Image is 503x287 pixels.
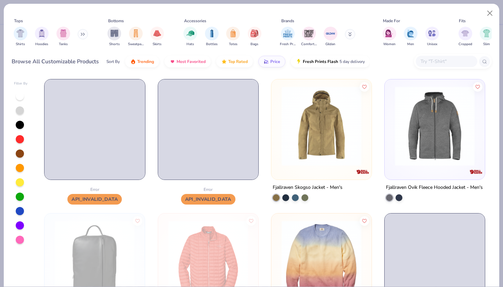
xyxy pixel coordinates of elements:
[38,29,46,37] img: Hoodies Image
[248,27,261,47] button: filter button
[153,29,161,37] img: Skirts Image
[14,27,27,47] button: filter button
[469,165,483,179] img: Fjallraven logo
[205,27,219,47] div: filter for Bottles
[35,27,49,47] button: filter button
[303,59,338,64] span: Fresh Prints Flash
[60,29,67,37] img: Tanks Image
[221,59,227,64] img: TopRated.gif
[304,28,314,39] img: Comfort Colors Image
[480,27,493,47] button: filter button
[281,18,294,24] div: Brands
[407,42,414,47] span: Men
[177,59,206,64] span: Most Favorited
[35,27,49,47] div: filter for Hoodies
[407,29,414,37] img: Men Image
[208,29,216,37] img: Bottles Image
[459,18,466,24] div: Fits
[360,216,369,226] button: Like
[130,59,136,64] img: trending.gif
[356,165,370,179] img: Fjallraven logo
[383,42,396,47] span: Women
[12,57,99,66] div: Browse All Customizable Products
[383,18,400,24] div: Made For
[360,82,369,91] button: Like
[158,187,259,192] div: Error
[459,42,472,47] span: Cropped
[186,42,194,47] span: Hats
[107,27,121,47] div: filter for Shorts
[483,7,496,20] button: Close
[301,42,317,47] span: Comfort Colors
[216,56,253,67] button: Top Rated
[258,56,285,67] button: Price
[391,86,478,166] img: 5335d5f3-0d51-4d99-a8ca-6214b4b772f1
[404,27,417,47] div: filter for Men
[170,59,175,64] img: most_fav.gif
[206,42,218,47] span: Bottles
[325,28,336,39] img: Gildan Image
[420,57,473,65] input: Try "T-Shirt"
[425,27,439,47] button: filter button
[132,29,140,37] img: Sweatpants Image
[250,42,258,47] span: Bags
[14,18,23,24] div: Tops
[125,56,159,67] button: Trending
[280,42,296,47] span: Fresh Prints
[483,42,490,47] span: Slim
[461,29,469,37] img: Cropped Image
[56,27,70,47] button: filter button
[128,42,144,47] span: Sweatpants
[459,27,472,47] div: filter for Cropped
[67,194,122,205] span: API_INVALID_DATA
[128,27,144,47] button: filter button
[184,18,206,24] div: Accessories
[273,183,343,192] div: Fjallraven Skogso Jacket - Men's
[128,27,144,47] div: filter for Sweatpants
[16,42,25,47] span: Shirts
[226,27,240,47] div: filter for Totes
[385,29,393,37] img: Women Image
[35,42,48,47] span: Hoodies
[183,27,197,47] button: filter button
[150,27,164,47] button: filter button
[109,42,120,47] span: Shorts
[14,27,27,47] div: filter for Shirts
[480,27,493,47] div: filter for Slim
[106,58,120,65] div: Sort By
[59,42,68,47] span: Tanks
[404,27,417,47] button: filter button
[283,28,293,39] img: Fresh Prints Image
[296,59,301,64] img: flash.gif
[150,27,164,47] div: filter for Skirts
[280,27,296,47] button: filter button
[427,42,437,47] span: Unisex
[16,29,24,37] img: Shirts Image
[270,59,280,64] span: Price
[339,58,365,66] span: 5 day delivery
[324,27,337,47] div: filter for Gildan
[383,27,396,47] button: filter button
[226,27,240,47] button: filter button
[165,56,211,67] button: Most Favorited
[291,56,370,67] button: Fresh Prints Flash5 day delivery
[473,82,482,91] button: Like
[181,194,235,205] span: API_INVALID_DATA
[56,27,70,47] div: filter for Tanks
[248,27,261,47] div: filter for Bags
[14,81,28,86] div: Filter By
[229,29,237,37] img: Totes Image
[280,27,296,47] div: filter for Fresh Prints
[325,42,335,47] span: Gildan
[137,59,154,64] span: Trending
[278,86,365,166] img: f18d6d9d-af79-4871-82af-106f77ebe745
[183,27,197,47] div: filter for Hats
[483,29,490,37] img: Slim Image
[229,42,237,47] span: Totes
[111,29,118,37] img: Shorts Image
[107,27,121,47] button: filter button
[153,42,162,47] span: Skirts
[108,18,124,24] div: Bottoms
[301,27,317,47] button: filter button
[425,27,439,47] div: filter for Unisex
